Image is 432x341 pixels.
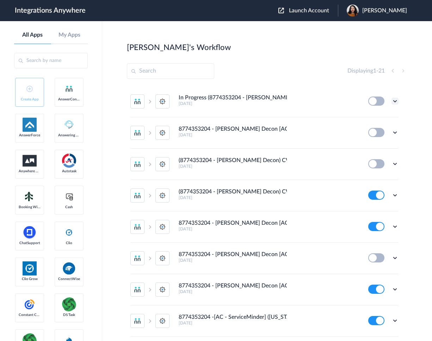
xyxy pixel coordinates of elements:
[179,258,359,263] h5: [DATE]
[19,241,41,245] span: ChatSupport
[14,32,51,38] a: All Apps
[23,225,37,240] img: chatsupport-icon.svg
[65,85,73,93] img: answerconnect-logo.svg
[19,133,41,137] span: AnswerForce
[378,68,385,74] span: 21
[19,205,41,209] span: Booking Widget
[179,227,359,231] h5: [DATE]
[58,277,80,281] span: ConnectWise
[65,228,73,237] img: clio-logo.svg
[19,313,41,317] span: Constant Contact
[179,164,359,169] h5: [DATE]
[179,220,287,227] h4: 8774353204 - [PERSON_NAME] Decon [AC - SM] ([US_STATE]) Create/Update Contact
[19,169,41,173] span: Anywhere Works
[127,43,231,52] h2: [PERSON_NAME]'s Workflow
[179,314,287,321] h4: 8774353204 -[AC - ServiceMinder] ([US_STATE]) Create / Update
[51,32,88,38] a: My Apps
[179,195,359,200] h5: [DATE]
[179,101,359,106] h5: [DATE]
[179,157,287,164] h4: (8774353204 - [PERSON_NAME] Decon) CWA - ServiceMinder [[US_STATE] - Create Contact]
[179,321,359,325] h5: [DATE]
[62,118,76,132] img: Answering_service.png
[23,118,37,132] img: af-app-logo.svg
[278,7,338,14] button: Launch Account
[179,94,287,101] h4: In Progress (8774353204 - [PERSON_NAME] Decon) CWA - ServiceMinder [[GEOGRAPHIC_DATA] (All Others...
[179,188,287,195] h4: (8774353204 - [PERSON_NAME] Decon) CWA - ServiceMinder [[GEOGRAPHIC_DATA] - Create Contact]
[23,190,37,203] img: Setmore_Logo.svg
[58,313,80,317] span: DS Task
[23,155,37,167] img: aww.png
[362,7,407,14] span: [PERSON_NAME]
[19,277,41,281] span: Clio Grow
[15,6,86,15] h1: Integrations Anywhere
[62,297,76,311] img: distributedSource.png
[23,261,37,275] img: Clio.jpg
[373,68,376,74] span: 1
[58,97,80,101] span: AnswerConnect
[58,133,80,137] span: Answering Service
[58,241,80,245] span: Clio
[26,86,33,92] img: add-icon.svg
[127,63,214,79] input: Search
[62,154,76,168] img: autotask.png
[347,5,359,17] img: blob
[62,261,76,275] img: connectwise.png
[19,97,41,101] span: Create App
[179,283,287,289] h4: 8774353204 - [PERSON_NAME] Decon [AC - SM] ([US_STATE]) Create/Update
[65,192,74,201] img: cash-logo.svg
[23,297,37,311] img: constant-contact.svg
[347,68,385,74] h4: Displaying -
[179,126,287,132] h4: 8774353204 - [PERSON_NAME] Decon [AC - SM] [GEOGRAPHIC_DATA] [GEOGRAPHIC_DATA] ) Create/Update Co...
[289,8,329,13] span: Launch Account
[179,289,359,294] h5: [DATE]
[58,205,80,209] span: Cash
[179,251,287,258] h4: 8774353204 - [PERSON_NAME] Decon [AC - SM] ([GEOGRAPHIC_DATA]) Create/Update Contact
[179,132,359,137] h5: [DATE]
[14,53,88,68] input: Search by name
[58,169,80,173] span: Autotask
[278,8,284,13] img: launch-acct-icon.svg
